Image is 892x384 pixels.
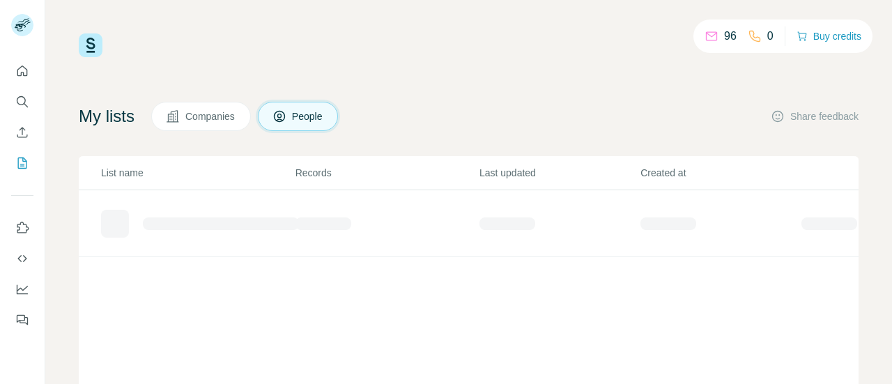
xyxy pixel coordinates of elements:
button: Use Surfe on LinkedIn [11,215,33,240]
button: My lists [11,151,33,176]
button: Buy credits [797,26,861,46]
button: Share feedback [771,109,859,123]
span: People [292,109,324,123]
span: Companies [185,109,236,123]
p: Created at [640,166,800,180]
button: Feedback [11,307,33,332]
button: Quick start [11,59,33,84]
p: 0 [767,28,774,45]
button: Use Surfe API [11,246,33,271]
p: Records [295,166,478,180]
h4: My lists [79,105,134,128]
img: Surfe Logo [79,33,102,57]
p: Last updated [479,166,639,180]
button: Enrich CSV [11,120,33,145]
p: List name [101,166,294,180]
button: Search [11,89,33,114]
button: Dashboard [11,277,33,302]
p: 96 [724,28,737,45]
